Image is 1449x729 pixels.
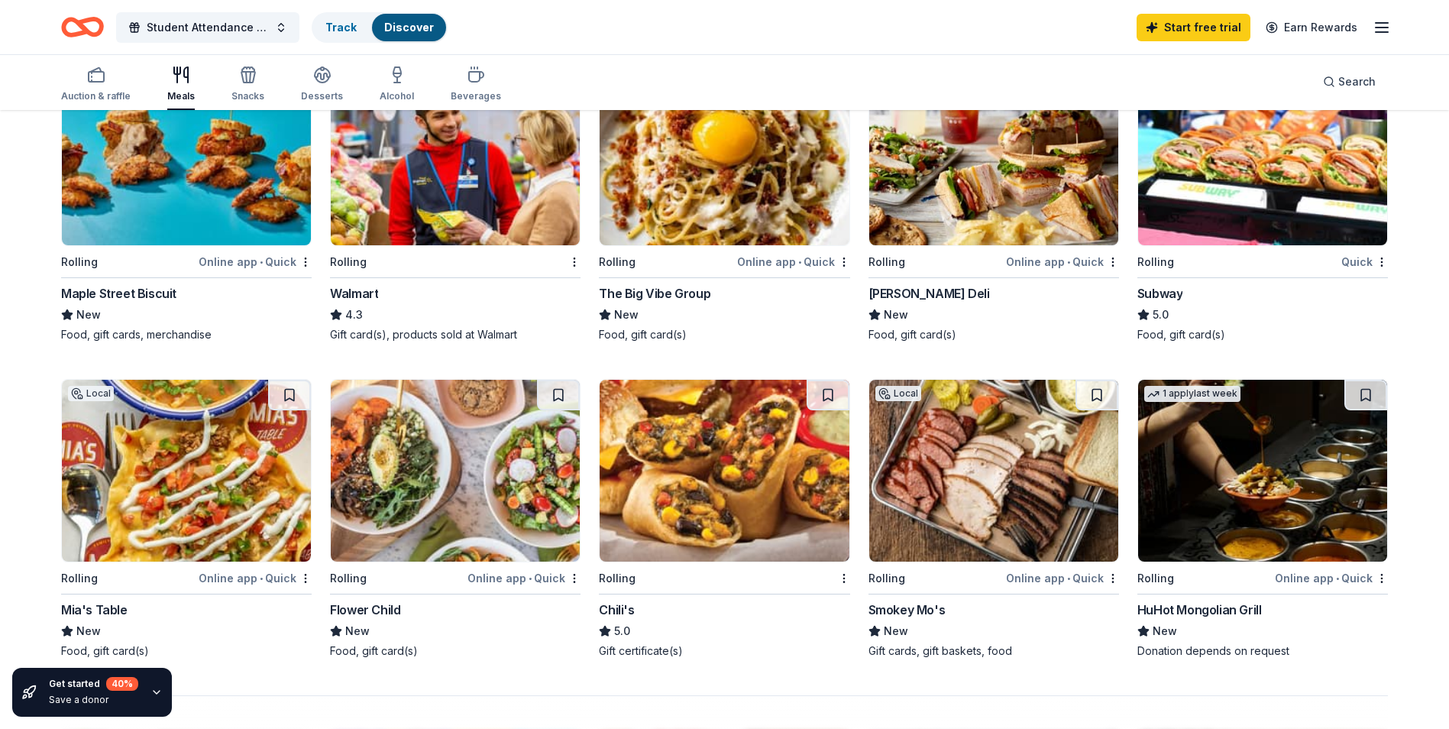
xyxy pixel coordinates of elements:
[167,60,195,110] button: Meals
[62,380,311,562] img: Image for Mia's Table
[599,643,849,659] div: Gift certificate(s)
[869,380,1118,562] img: Image for Smokey Mo's
[1137,601,1262,619] div: HuHot Mongolian Grill
[62,63,311,245] img: Image for Maple Street Biscuit
[467,569,581,588] div: Online app Quick
[61,601,128,619] div: Mia's Table
[1137,643,1388,659] div: Donation depends on request
[614,306,639,324] span: New
[68,386,114,401] div: Local
[331,380,580,562] img: Image for Flower Child
[330,379,581,659] a: Image for Flower ChildRollingOnline app•QuickFlower ChildNewFood, gift card(s)
[331,63,580,245] img: Image for Walmart
[61,379,312,659] a: Image for Mia's TableLocalRollingOnline app•QuickMia's TableNewFood, gift card(s)
[868,379,1119,659] a: Image for Smokey Mo'sLocalRollingOnline app•QuickSmokey Mo'sNewGift cards, gift baskets, food
[345,306,363,324] span: 4.3
[260,256,263,268] span: •
[1067,256,1070,268] span: •
[61,9,104,45] a: Home
[600,63,849,245] img: Image for The Big Vibe Group
[1341,252,1388,271] div: Quick
[1144,386,1240,402] div: 1 apply last week
[868,327,1119,342] div: Food, gift card(s)
[798,256,801,268] span: •
[1137,284,1183,303] div: Subway
[868,63,1119,342] a: Image for McAlister's Deli5 applieslast weekRollingOnline app•Quick[PERSON_NAME] DeliNewFood, gif...
[1006,569,1119,588] div: Online app Quick
[599,601,634,619] div: Chili's
[330,601,400,619] div: Flower Child
[330,284,378,303] div: Walmart
[61,284,176,303] div: Maple Street Biscuit
[451,90,501,102] div: Beverages
[199,569,312,588] div: Online app Quick
[868,284,990,303] div: [PERSON_NAME] Deli
[884,622,908,640] span: New
[116,12,299,43] button: Student Attendance Incentive Program
[599,569,636,588] div: Rolling
[61,327,312,342] div: Food, gift cards, merchandise
[330,643,581,659] div: Food, gift card(s)
[1137,569,1174,588] div: Rolling
[330,253,367,271] div: Rolling
[529,572,532,585] span: •
[869,63,1118,245] img: Image for McAlister's Deli
[1153,622,1177,640] span: New
[1137,327,1388,342] div: Food, gift card(s)
[599,284,710,303] div: The Big Vibe Group
[1336,572,1339,585] span: •
[1275,569,1388,588] div: Online app Quick
[380,90,414,102] div: Alcohol
[147,18,269,37] span: Student Attendance Incentive Program
[325,21,357,34] a: Track
[1257,14,1367,41] a: Earn Rewards
[884,306,908,324] span: New
[1137,14,1250,41] a: Start free trial
[1137,63,1388,342] a: Image for Subway1 applylast weekRollingQuickSubway5.0Food, gift card(s)
[380,60,414,110] button: Alcohol
[199,252,312,271] div: Online app Quick
[312,12,448,43] button: TrackDiscover
[600,380,849,562] img: Image for Chili's
[49,677,138,691] div: Get started
[1137,253,1174,271] div: Rolling
[875,386,921,401] div: Local
[868,253,905,271] div: Rolling
[1338,73,1376,91] span: Search
[1138,63,1387,245] img: Image for Subway
[61,63,312,342] a: Image for Maple Street Biscuit4 applieslast weekRollingOnline app•QuickMaple Street BiscuitNewFoo...
[1311,66,1388,97] button: Search
[76,306,101,324] span: New
[330,63,581,342] a: Image for Walmart1 applylast weekRollingWalmart4.3Gift card(s), products sold at Walmart
[330,569,367,588] div: Rolling
[61,253,98,271] div: Rolling
[345,622,370,640] span: New
[61,60,131,110] button: Auction & raffle
[599,327,849,342] div: Food, gift card(s)
[384,21,434,34] a: Discover
[301,60,343,110] button: Desserts
[1138,380,1387,562] img: Image for HuHot Mongolian Grill
[868,569,905,588] div: Rolling
[330,327,581,342] div: Gift card(s), products sold at Walmart
[76,622,101,640] span: New
[260,572,263,585] span: •
[868,643,1119,659] div: Gift cards, gift baskets, food
[1153,306,1169,324] span: 5.0
[599,253,636,271] div: Rolling
[451,60,501,110] button: Beverages
[1067,572,1070,585] span: •
[49,694,138,706] div: Save a donor
[614,622,630,640] span: 5.0
[61,643,312,659] div: Food, gift card(s)
[1006,252,1119,271] div: Online app Quick
[599,379,849,659] a: Image for Chili'sRollingChili's5.0Gift certificate(s)
[231,60,264,110] button: Snacks
[167,90,195,102] div: Meals
[737,252,850,271] div: Online app Quick
[106,677,138,691] div: 40 %
[599,63,849,342] a: Image for The Big Vibe GroupLocalRollingOnline app•QuickThe Big Vibe GroupNewFood, gift card(s)
[868,601,946,619] div: Smokey Mo's
[61,90,131,102] div: Auction & raffle
[301,90,343,102] div: Desserts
